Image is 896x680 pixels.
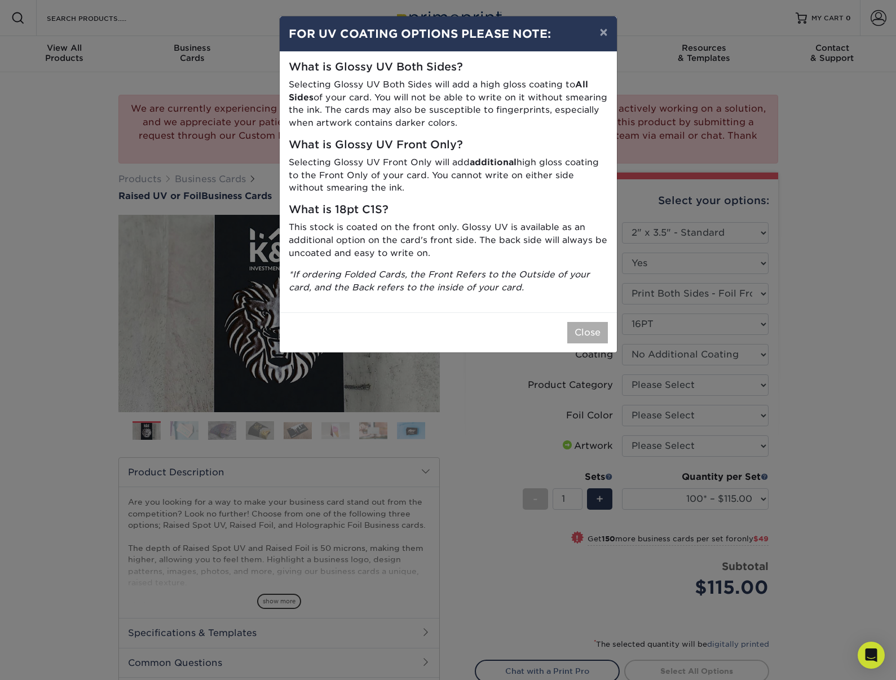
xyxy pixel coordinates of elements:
p: Selecting Glossy UV Both Sides will add a high gloss coating to of your card. You will not be abl... [289,78,608,130]
button: × [590,16,616,48]
p: This stock is coated on the front only. Glossy UV is available as an additional option on the car... [289,221,608,259]
strong: All Sides [289,79,588,103]
button: Close [567,322,608,343]
p: Selecting Glossy UV Front Only will add high gloss coating to the Front Only of your card. You ca... [289,156,608,195]
h5: What is Glossy UV Both Sides? [289,61,608,74]
div: Open Intercom Messenger [858,642,885,669]
strong: additional [470,157,517,167]
h4: FOR UV COATING OPTIONS PLEASE NOTE: [289,25,608,42]
i: *If ordering Folded Cards, the Front Refers to the Outside of your card, and the Back refers to t... [289,269,590,293]
h5: What is Glossy UV Front Only? [289,139,608,152]
h5: What is 18pt C1S? [289,204,608,217]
